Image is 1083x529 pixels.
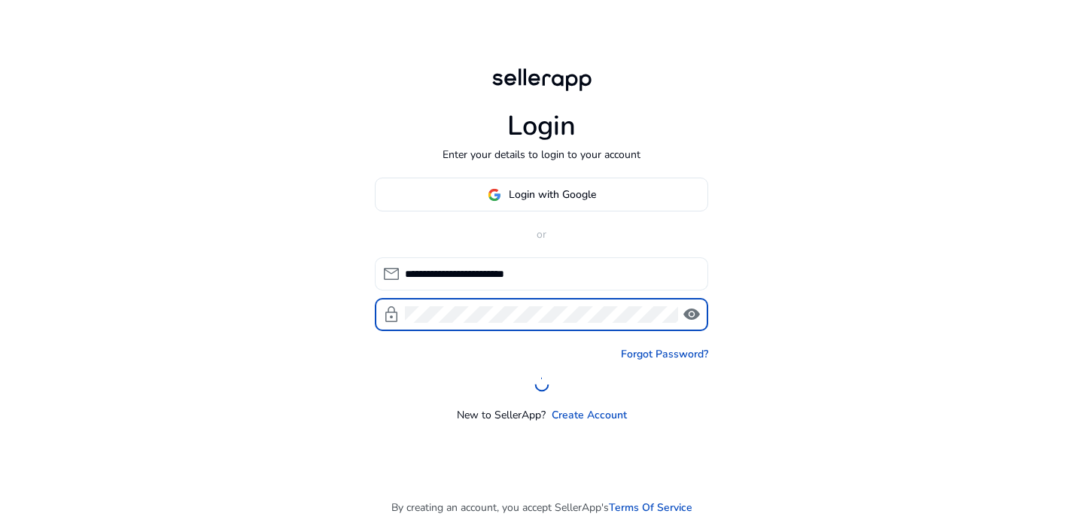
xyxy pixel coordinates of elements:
button: Login with Google [375,178,708,211]
p: Enter your details to login to your account [443,147,640,163]
span: Login with Google [509,187,596,202]
a: Forgot Password? [621,346,708,362]
p: or [375,226,708,242]
h1: Login [507,110,576,142]
img: google-logo.svg [488,188,501,202]
a: Terms Of Service [609,500,692,515]
a: Create Account [552,407,627,423]
span: visibility [683,306,701,324]
p: New to SellerApp? [457,407,546,423]
span: lock [382,306,400,324]
span: mail [382,265,400,283]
